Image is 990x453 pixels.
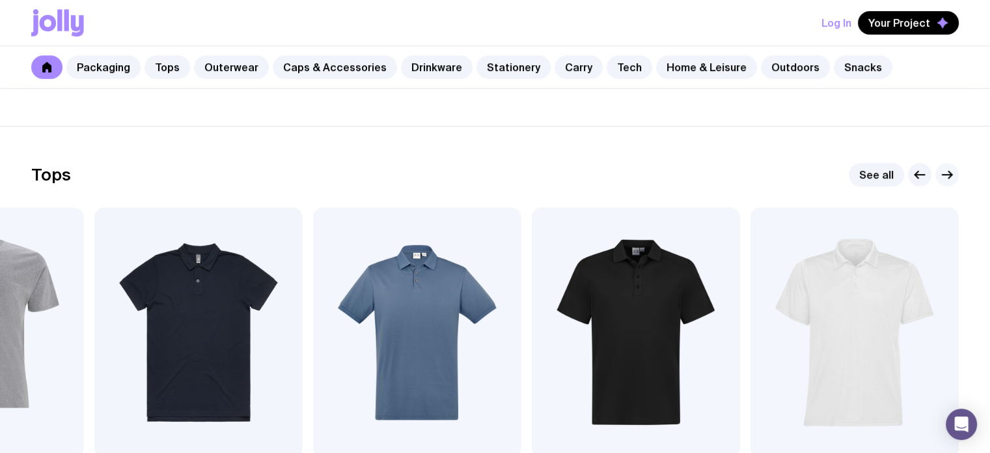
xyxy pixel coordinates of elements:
[868,16,930,29] span: Your Project
[607,55,652,79] a: Tech
[401,55,473,79] a: Drinkware
[555,55,603,79] a: Carry
[144,55,190,79] a: Tops
[761,55,830,79] a: Outdoors
[31,165,71,184] h2: Tops
[273,55,397,79] a: Caps & Accessories
[476,55,551,79] a: Stationery
[821,11,851,35] button: Log In
[946,409,977,440] div: Open Intercom Messenger
[858,11,959,35] button: Your Project
[849,163,904,186] a: See all
[656,55,757,79] a: Home & Leisure
[194,55,269,79] a: Outerwear
[66,55,141,79] a: Packaging
[834,55,892,79] a: Snacks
